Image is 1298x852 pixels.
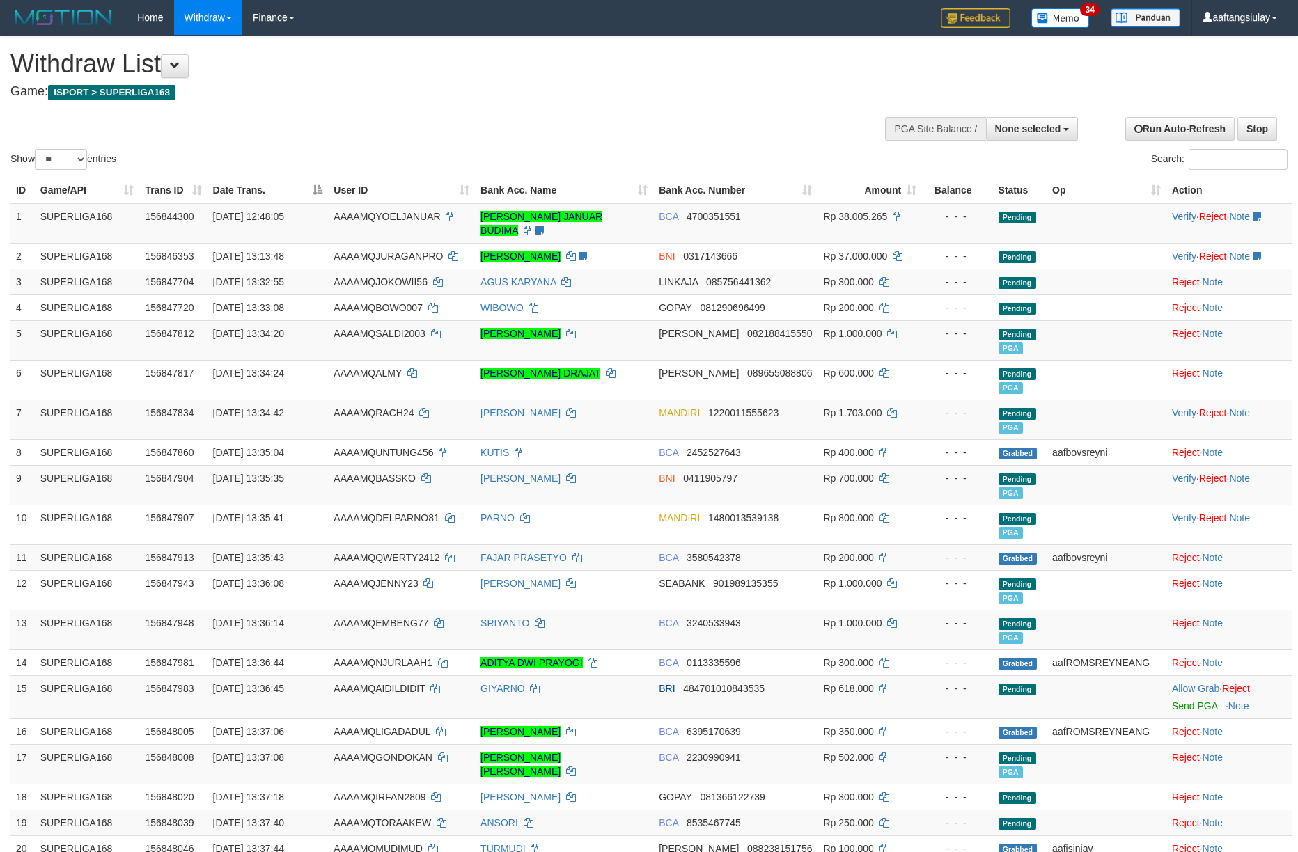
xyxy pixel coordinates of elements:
a: Reject [1222,683,1250,694]
td: · [1166,744,1292,784]
td: SUPERLIGA168 [35,439,140,465]
a: Note [1202,752,1223,763]
span: Copy 484701010843535 to clipboard [683,683,765,694]
td: aafbovsreyni [1047,544,1166,570]
span: Pending [999,408,1036,420]
span: BCA [659,211,678,222]
span: 156847943 [145,578,194,589]
span: Rp 1.703.000 [823,407,882,418]
a: [PERSON_NAME] [PERSON_NAME] [480,752,561,777]
span: BNI [659,473,675,484]
img: MOTION_logo.png [10,7,116,28]
span: [DATE] 13:35:41 [213,512,284,523]
a: Verify [1172,512,1196,523]
span: Grabbed [999,658,1038,670]
a: Reject [1172,657,1200,668]
span: 156848008 [145,752,194,763]
td: SUPERLIGA168 [35,505,140,544]
span: LINKAJA [659,276,698,287]
a: Stop [1237,117,1277,141]
span: BCA [659,657,678,668]
div: - - - [928,656,987,670]
span: 156847904 [145,473,194,484]
span: Marked by aafchhiseyha [999,487,1023,499]
span: AAAAMQLIGADADUL [334,726,430,737]
td: 17 [10,744,35,784]
td: 1 [10,203,35,244]
td: · [1166,544,1292,570]
span: Copy 1480013539138 to clipboard [708,512,779,523]
td: · · [1166,243,1292,269]
span: MANDIRI [659,407,700,418]
span: 156847817 [145,368,194,379]
a: [PERSON_NAME] DRAJAT [480,368,600,379]
span: 156847720 [145,302,194,313]
span: [DATE] 13:36:44 [213,657,284,668]
span: Copy 0411905797 to clipboard [683,473,737,484]
td: 18 [10,784,35,810]
div: - - - [928,616,987,630]
th: Bank Acc. Name: activate to sort column ascending [475,177,653,203]
span: AAAAMQJOKOWII56 [334,276,428,287]
span: [PERSON_NAME] [659,368,739,379]
a: Verify [1172,407,1196,418]
a: PARNO [480,512,515,523]
span: [DATE] 13:32:55 [213,276,284,287]
span: BNI [659,251,675,262]
span: Pending [999,752,1036,764]
span: AAAAMQNJURLAAH1 [334,657,432,668]
td: SUPERLIGA168 [35,784,140,810]
td: aafROMSREYNEANG [1047,718,1166,744]
a: WIBOWO [480,302,523,313]
span: Pending [999,212,1036,223]
td: · [1166,439,1292,465]
span: Pending [999,578,1036,590]
span: Copy 4700351551 to clipboard [687,211,741,222]
span: Marked by aafsengchandara [999,592,1023,604]
span: Rp 200.000 [823,552,873,563]
a: Note [1228,700,1249,711]
span: Grabbed [999,448,1038,459]
td: SUPERLIGA168 [35,649,140,675]
td: 5 [10,320,35,360]
span: AAAAMQJENNY23 [334,578,418,589]
span: None selected [995,123,1061,134]
span: 156847704 [145,276,194,287]
span: Rp 1.000.000 [823,617,882,629]
span: Rp 400.000 [823,447,873,458]
td: 15 [10,675,35,718]
td: 11 [10,544,35,570]
td: aafbovsreyni [1047,439,1166,465]
label: Search: [1151,149,1288,170]
a: [PERSON_NAME] [480,473,561,484]
a: ANSORI [480,817,518,828]
a: Reject [1172,328,1200,339]
td: · [1166,718,1292,744]
span: Grabbed [999,553,1038,565]
span: Copy 082188415550 to clipboard [747,328,812,339]
div: - - - [928,551,987,565]
span: Rp 38.005.265 [823,211,887,222]
span: Pending [999,277,1036,289]
td: 7 [10,400,35,439]
a: Reject [1199,211,1227,222]
td: · [1166,784,1292,810]
td: 12 [10,570,35,610]
h4: Game: [10,85,852,99]
td: · [1166,570,1292,610]
a: Note [1229,473,1250,484]
th: Game/API: activate to sort column ascending [35,177,140,203]
span: BCA [659,726,678,737]
span: 156847981 [145,657,194,668]
span: Pending [999,303,1036,315]
span: AAAAMQQWERTY2412 [334,552,439,563]
span: Rp 800.000 [823,512,873,523]
span: [DATE] 12:48:05 [213,211,284,222]
label: Show entries [10,149,116,170]
span: [DATE] 13:34:42 [213,407,284,418]
span: AAAAMQALMY [334,368,402,379]
td: SUPERLIGA168 [35,570,140,610]
select: Showentries [35,149,87,170]
a: Note [1202,328,1223,339]
td: SUPERLIGA168 [35,360,140,400]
